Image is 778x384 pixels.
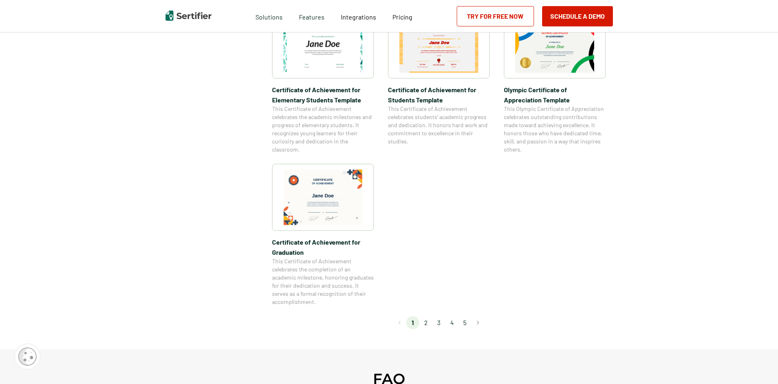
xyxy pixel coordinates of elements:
[399,17,478,73] img: Certificate of Achievement for Students Template
[388,11,490,154] a: Certificate of Achievement for Students TemplateCertificate of Achievement for Students TemplateT...
[341,13,376,21] span: Integrations
[272,164,374,306] a: Certificate of Achievement for GraduationCertificate of Achievement for GraduationThis Certificat...
[457,6,534,26] a: Try for Free Now
[18,347,37,366] img: Cookie Popup Icon
[737,345,778,384] iframe: Chat Widget
[393,316,406,329] button: Go to previous page
[341,11,376,21] a: Integrations
[504,105,606,154] span: This Olympic Certificate of Appreciation celebrates outstanding contributions made toward achievi...
[445,316,458,329] li: page 4
[272,257,374,306] span: This Certificate of Achievement celebrates the completion of an academic milestone, honoring grad...
[419,316,432,329] li: page 2
[432,316,445,329] li: page 3
[392,13,412,21] span: Pricing
[272,105,374,154] span: This Certificate of Achievement celebrates the academic milestones and progress of elementary stu...
[299,11,325,21] span: Features
[471,316,484,329] button: Go to next page
[255,11,283,21] span: Solutions
[504,85,606,105] span: Olympic Certificate of Appreciation​ Template
[272,11,374,154] a: Certificate of Achievement for Elementary Students TemplateCertificate of Achievement for Element...
[542,6,613,26] button: Schedule a Demo
[283,169,362,225] img: Certificate of Achievement for Graduation
[272,237,374,257] span: Certificate of Achievement for Graduation
[166,11,211,21] img: Sertifier | Digital Credentialing Platform
[504,11,606,154] a: Olympic Certificate of Appreciation​ TemplateOlympic Certificate of Appreciation​ TemplateThis Ol...
[388,105,490,145] span: This Certificate of Achievement celebrates students’ academic progress and dedication. It honors ...
[406,316,419,329] li: page 1
[392,11,412,21] a: Pricing
[515,17,594,73] img: Olympic Certificate of Appreciation​ Template
[272,85,374,105] span: Certificate of Achievement for Elementary Students Template
[388,85,490,105] span: Certificate of Achievement for Students Template
[283,17,362,73] img: Certificate of Achievement for Elementary Students Template
[458,316,471,329] li: page 5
